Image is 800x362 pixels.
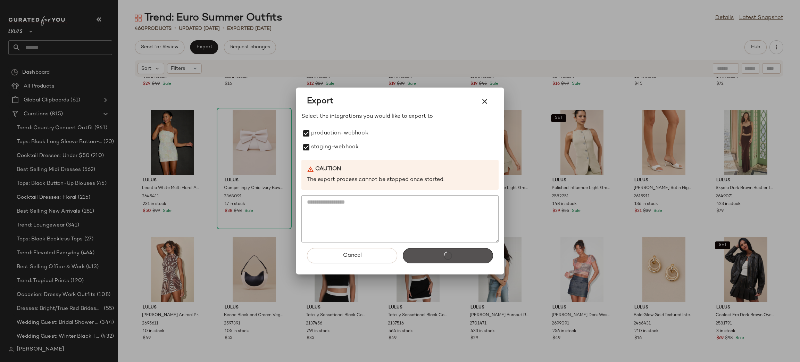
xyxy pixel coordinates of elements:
[301,113,499,121] p: Select the integrations you would like to export to
[307,176,493,184] p: The export process cannot be stopped once started.
[311,140,359,154] label: staging-webhook
[311,126,368,140] label: production-webhook
[315,165,341,173] b: Caution
[307,96,333,107] span: Export
[307,248,397,263] button: Cancel
[342,252,361,259] span: Cancel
